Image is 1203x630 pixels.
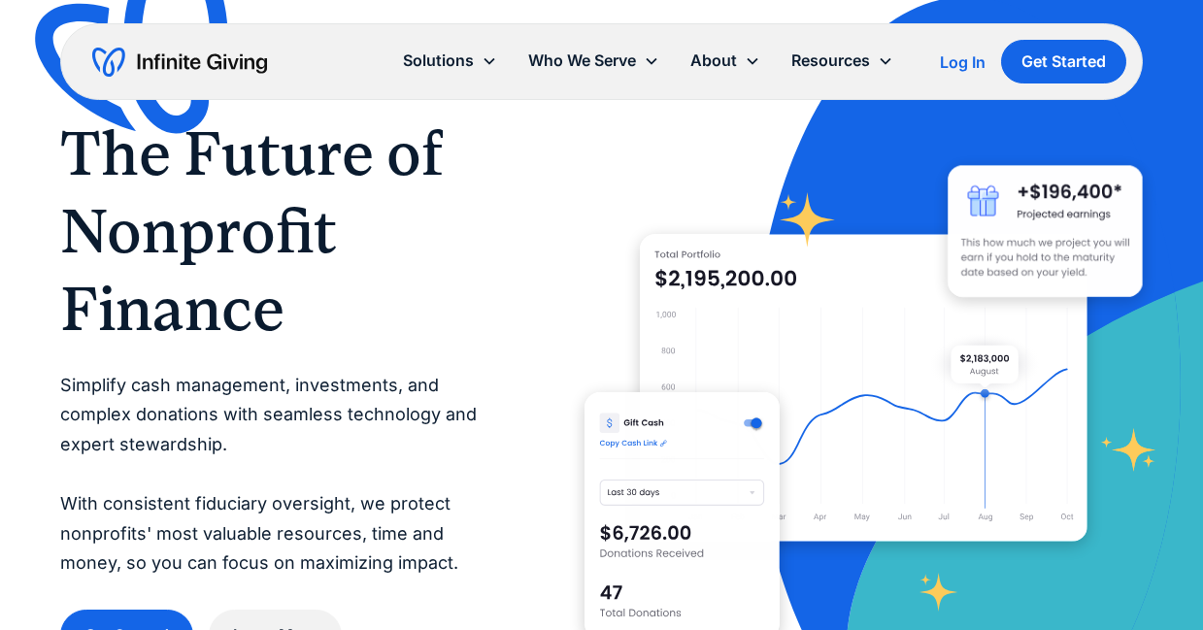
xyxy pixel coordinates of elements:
[387,40,513,82] div: Solutions
[1101,428,1157,472] img: fundraising star
[675,40,776,82] div: About
[92,47,267,78] a: home
[403,48,474,74] div: Solutions
[528,48,636,74] div: Who We Serve
[60,371,507,579] p: Simplify cash management, investments, and complex donations with seamless technology and expert ...
[513,40,675,82] div: Who We Serve
[940,54,986,70] div: Log In
[776,40,909,82] div: Resources
[640,234,1086,543] img: nonprofit donation platform
[1001,40,1126,83] a: Get Started
[940,50,986,74] a: Log In
[690,48,737,74] div: About
[791,48,870,74] div: Resources
[60,115,507,348] h1: The Future of Nonprofit Finance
